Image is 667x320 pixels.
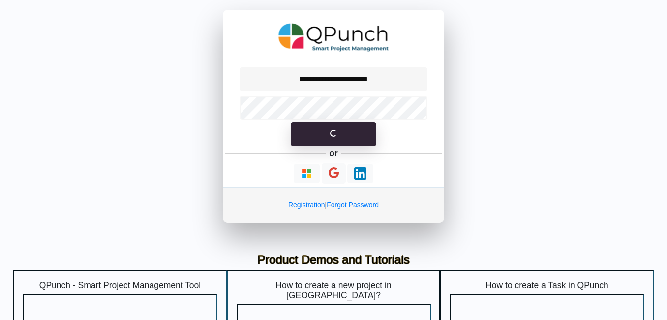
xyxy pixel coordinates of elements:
h5: QPunch - Smart Project Management Tool [23,280,217,290]
div: | [223,187,444,223]
img: Loading... [354,167,366,180]
h5: or [328,146,340,160]
a: Registration [288,201,325,209]
button: Continue With LinkedIn [347,164,373,183]
img: Loading... [301,167,313,180]
button: Continue With Google [322,163,346,184]
img: QPunch [278,20,389,55]
h5: How to create a Task in QPunch [450,280,644,290]
a: Forgot Password [327,201,379,209]
h3: Product Demos and Tutorials [21,253,646,267]
button: Continue With Microsoft Azure [294,164,320,183]
h5: How to create a new project in [GEOGRAPHIC_DATA]? [237,280,431,301]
